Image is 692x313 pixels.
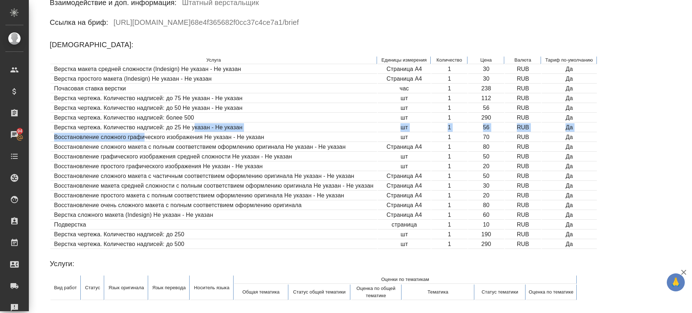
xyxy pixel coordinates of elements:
[542,172,597,181] td: Да
[431,152,467,161] td: 1
[542,162,597,171] td: Да
[114,17,299,31] h6: [URL][DOMAIN_NAME] 68e4f365682f0cc37c4ce7a1 /brief
[431,75,467,84] td: 1
[468,182,504,191] td: 30
[378,162,431,171] td: шт
[378,94,431,103] td: шт
[542,240,597,249] td: Да
[542,152,597,161] td: Да
[50,220,377,229] td: Подверстка
[50,133,377,142] td: Восстановление сложного графического изображения Не указан - Не указан
[378,220,431,229] td: страница
[378,133,431,142] td: шт
[431,201,467,210] td: 1
[468,211,504,220] td: 60
[670,275,682,290] span: 🙏
[468,75,504,84] td: 30
[13,128,27,135] span: 94
[472,57,500,64] p: Цена
[431,133,467,142] td: 1
[431,191,467,200] td: 1
[54,57,373,64] p: Услуга
[431,143,467,152] td: 1
[505,182,541,191] td: RUB
[542,113,597,122] td: Да
[468,84,504,93] td: 238
[505,113,541,122] td: RUB
[468,162,504,171] td: 20
[431,113,467,122] td: 1
[2,126,27,144] a: 94
[505,191,541,200] td: RUB
[505,123,541,132] td: RUB
[527,289,576,296] p: Оценка по тематике
[378,123,431,132] td: шт
[381,57,427,64] p: Единицы измерения
[505,152,541,161] td: RUB
[50,172,377,181] td: Восстановление сложного макета с частичным соответствием оформлению оригинала Не указан - Не указан
[542,84,597,93] td: Да
[505,230,541,239] td: RUB
[403,289,474,296] p: Тематика
[378,113,431,122] td: шт
[378,65,431,74] td: Страница А4
[505,75,541,84] td: RUB
[542,191,597,200] td: Да
[509,57,537,64] p: Валюта
[194,284,229,291] p: Носитель языка
[378,240,431,249] td: шт
[505,143,541,152] td: RUB
[468,240,504,249] td: 290
[468,104,504,113] td: 56
[235,276,576,283] p: Оценки по тематикам
[505,133,541,142] td: RUB
[542,230,597,239] td: Да
[431,182,467,191] td: 1
[505,65,541,74] td: RUB
[468,123,504,132] td: 56
[50,17,108,28] h6: Ссылка на бриф:
[468,94,504,103] td: 112
[378,143,431,152] td: Страница А4
[505,94,541,103] td: RUB
[50,113,377,122] td: Верстка чертежа. Количество надписей: более 500
[545,57,593,64] p: Тариф по-умолчанию
[468,113,504,122] td: 290
[378,182,431,191] td: Страница А4
[542,104,597,113] td: Да
[468,230,504,239] td: 190
[542,201,597,210] td: Да
[505,172,541,181] td: RUB
[431,230,467,239] td: 1
[378,191,431,200] td: Страница А4
[667,273,685,291] button: 🙏
[50,211,377,220] td: Верстка сложного макета (Indesign) Не указан - Не указан
[431,65,467,74] td: 1
[431,104,467,113] td: 1
[542,211,597,220] td: Да
[50,258,74,269] h6: Услуги:
[50,65,377,74] td: Верстка макета средней сложности (Indesign) Не указан - Не указан
[542,182,597,191] td: Да
[50,94,377,103] td: Верстка чертежа. Количество надписей: до 75 Не указан - Не указан
[50,162,377,171] td: Восстановление простого графического изображения Не указан - Не указан
[431,84,467,93] td: 1
[50,123,377,132] td: Верстка чертежа. Количество надписей: до 25 Не указан - Не указан
[50,143,377,152] td: Восстановление сложного макета с полным соответствием оформлению оригинала Не указан - Не указан
[378,172,431,181] td: Страница А4
[435,57,463,64] p: Количество
[50,201,377,210] td: Восстановление очень сложного макета с полным соответствием оформлению оригинала
[542,143,597,152] td: Да
[378,152,431,161] td: шт
[85,284,100,291] p: Cтатус
[152,284,186,291] p: Язык перевода
[468,133,504,142] td: 70
[378,84,431,93] td: час
[542,75,597,84] td: Да
[542,133,597,142] td: Да
[431,240,467,249] td: 1
[468,152,504,161] td: 50
[505,201,541,210] td: RUB
[378,75,431,84] td: Страница А4
[542,94,597,103] td: Да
